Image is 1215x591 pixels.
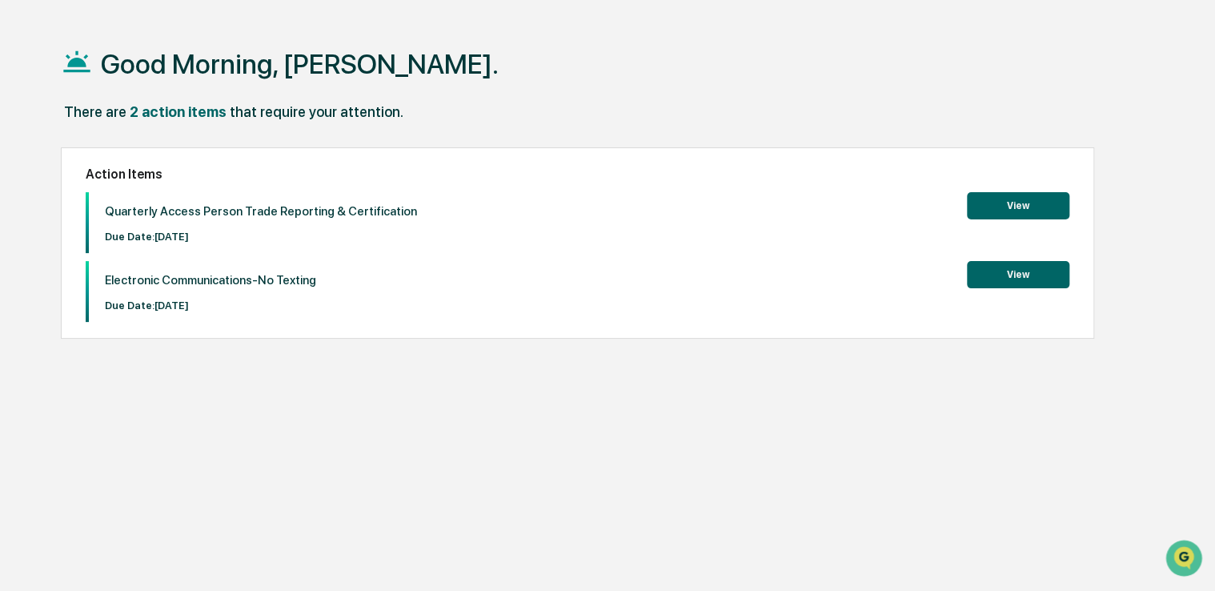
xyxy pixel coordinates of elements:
img: 1746055101610-c473b297-6a78-478c-a979-82029cc54cd1 [16,123,45,151]
span: Preclearance [32,202,103,218]
div: that require your attention. [230,103,403,120]
a: View [967,197,1069,212]
div: 🖐️ [16,203,29,216]
div: 🔎 [16,234,29,247]
span: Attestations [132,202,198,218]
p: Electronic Communications-No Texting [105,273,316,287]
a: 🔎Data Lookup [10,226,107,255]
p: Quarterly Access Person Trade Reporting & Certification [105,204,417,219]
a: 🖐️Preclearance [10,195,110,224]
div: 🗄️ [116,203,129,216]
iframe: Open customer support [1164,538,1207,581]
button: Start new chat [272,127,291,147]
div: 2 action items [130,103,227,120]
h2: Action Items [86,167,1070,182]
button: View [967,192,1069,219]
span: Pylon [159,271,194,283]
p: Due Date: [DATE] [105,300,316,312]
a: Powered byPylon [113,271,194,283]
h1: Good Morning, [PERSON_NAME]. [101,48,499,80]
div: We're available if you need us! [54,139,202,151]
div: There are [64,103,126,120]
p: Due Date: [DATE] [105,231,417,243]
button: View [967,261,1069,288]
a: View [967,266,1069,281]
p: How can we help? [16,34,291,59]
span: Data Lookup [32,232,101,248]
a: 🗄️Attestations [110,195,205,224]
div: Start new chat [54,123,263,139]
